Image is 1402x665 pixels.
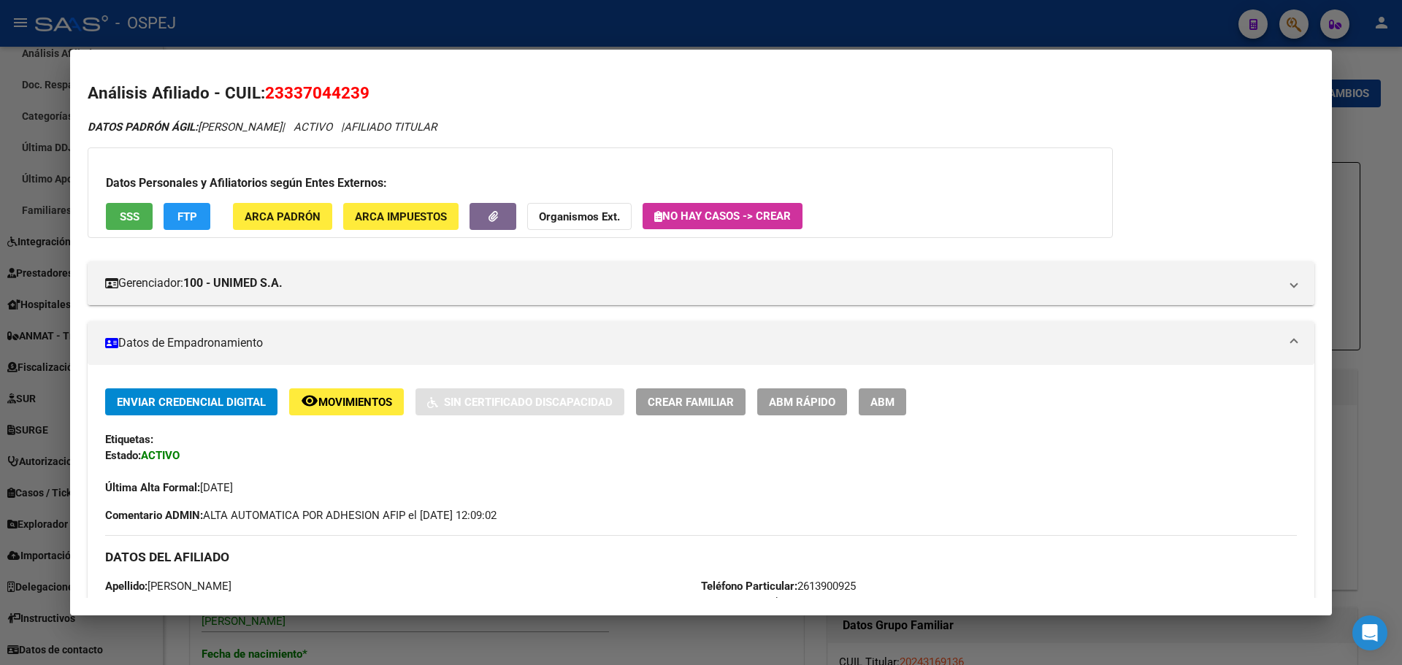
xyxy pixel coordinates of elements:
[183,274,283,292] strong: 100 - UNIMED S.A.
[88,261,1314,305] mat-expansion-panel-header: Gerenciador:100 - UNIMED S.A.
[701,580,856,593] span: 2613900925
[105,481,233,494] span: [DATE]
[88,81,1314,106] h2: Análisis Afiliado - CUIL:
[701,596,751,609] strong: Provincia:
[88,120,437,134] i: | ACTIVO |
[105,388,277,415] button: Enviar Credencial Digital
[105,509,203,522] strong: Comentario ADMIN:
[701,596,795,609] span: Mendoza
[318,396,392,409] span: Movimientos
[415,388,624,415] button: Sin Certificado Discapacidad
[120,210,139,223] span: SSS
[444,396,613,409] span: Sin Certificado Discapacidad
[1352,615,1387,650] div: Open Intercom Messenger
[355,210,447,223] span: ARCA Impuestos
[859,388,906,415] button: ABM
[106,174,1095,192] h3: Datos Personales y Afiliatorios según Entes Externos:
[105,596,196,609] span: 23337044239
[177,210,197,223] span: FTP
[106,203,153,230] button: SSS
[105,274,1279,292] mat-panel-title: Gerenciador:
[757,388,847,415] button: ABM Rápido
[105,334,1279,352] mat-panel-title: Datos de Empadronamiento
[301,392,318,410] mat-icon: remove_red_eye
[105,580,231,593] span: [PERSON_NAME]
[105,507,497,523] span: ALTA AUTOMATICA POR ADHESION AFIP el [DATE] 12:09:02
[105,433,153,446] strong: Etiquetas:
[117,396,266,409] span: Enviar Credencial Digital
[105,549,1297,565] h3: DATOS DEL AFILIADO
[88,120,282,134] span: [PERSON_NAME]
[105,481,200,494] strong: Última Alta Formal:
[88,321,1314,365] mat-expansion-panel-header: Datos de Empadronamiento
[539,210,620,223] strong: Organismos Ext.
[870,396,895,409] span: ABM
[344,120,437,134] span: AFILIADO TITULAR
[164,203,210,230] button: FTP
[648,396,734,409] span: Crear Familiar
[643,203,802,229] button: No hay casos -> Crear
[88,120,198,134] strong: DATOS PADRÓN ÁGIL:
[636,388,746,415] button: Crear Familiar
[289,388,404,415] button: Movimientos
[769,396,835,409] span: ABM Rápido
[343,203,459,230] button: ARCA Impuestos
[527,203,632,230] button: Organismos Ext.
[233,203,332,230] button: ARCA Padrón
[105,580,148,593] strong: Apellido:
[141,449,180,462] strong: ACTIVO
[654,210,791,223] span: No hay casos -> Crear
[105,596,131,609] strong: CUIL:
[245,210,321,223] span: ARCA Padrón
[265,83,369,102] span: 23337044239
[105,449,141,462] strong: Estado:
[701,580,797,593] strong: Teléfono Particular:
